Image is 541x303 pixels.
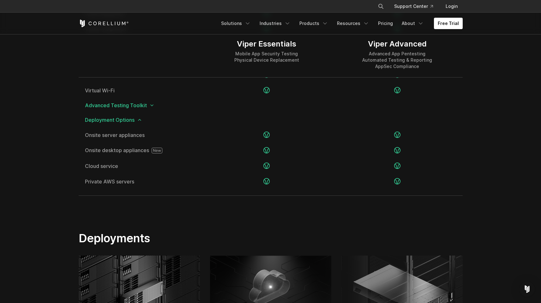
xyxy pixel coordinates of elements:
a: Support Center [389,1,438,12]
div: Navigation Menu [217,18,463,29]
a: Login [441,1,463,12]
div: Viper Advanced [362,39,432,49]
span: Cloud service [85,164,195,169]
a: Solutions [217,18,255,29]
a: Virtual Wi-Fi [85,88,195,93]
div: Open Intercom Messenger [520,281,535,297]
span: Private AWS servers [85,179,195,184]
div: Viper Essentials [234,39,299,49]
h2: Deployments [79,231,330,245]
a: Resources [333,18,373,29]
a: Free Trial [434,18,463,29]
a: Industries [256,18,294,29]
a: About [398,18,428,29]
a: Pricing [374,18,397,29]
button: Search [375,1,387,12]
div: Mobile App Security Testing Physical Device Replacement [234,51,299,63]
span: Onsite desktop appliances [85,148,195,153]
a: Products [296,18,332,29]
a: Corellium Home [79,20,129,27]
div: Advanced App Pentesting Automated Testing & Reporting AppSec Compliance [362,51,432,70]
span: Advanced Testing Toolkit [85,103,456,108]
span: Deployment Options [85,117,456,122]
div: Navigation Menu [370,1,463,12]
span: Onsite server appliances [85,133,195,138]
